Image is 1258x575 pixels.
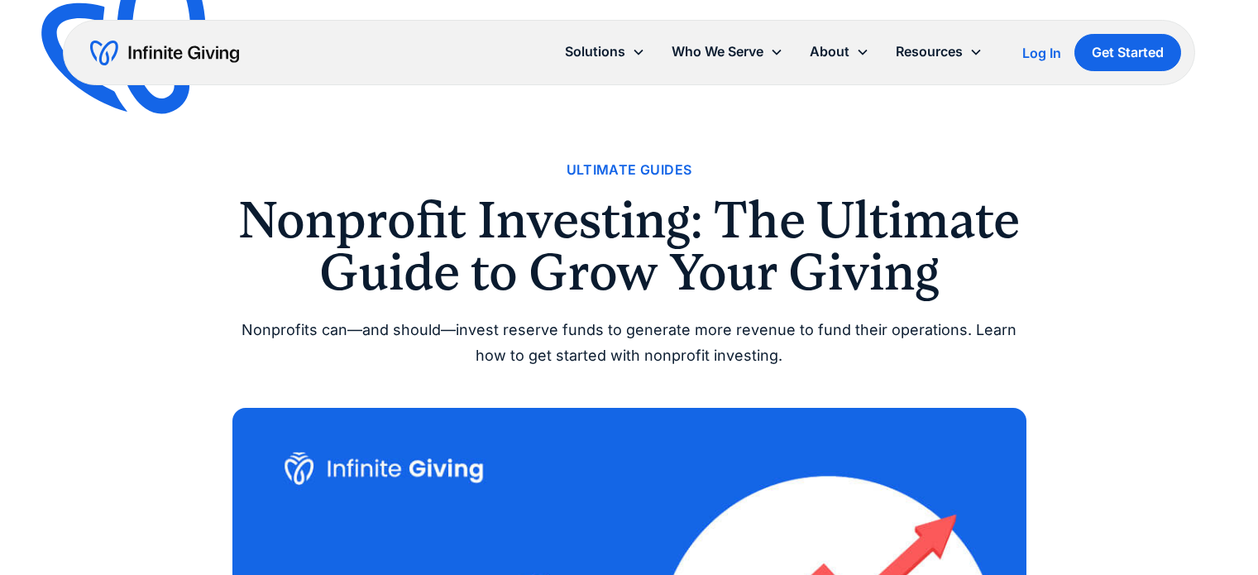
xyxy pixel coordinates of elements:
div: Solutions [552,34,658,69]
div: Solutions [565,41,625,63]
div: About [796,34,883,69]
a: home [90,40,239,66]
div: Resources [883,34,996,69]
div: Who We Serve [672,41,763,63]
h1: Nonprofit Investing: The Ultimate Guide to Grow Your Giving [232,194,1026,298]
a: Log In [1022,43,1061,63]
a: Ultimate Guides [567,159,692,181]
div: Nonprofits can—and should—invest reserve funds to generate more revenue to fund their operations.... [232,318,1026,368]
div: Who We Serve [658,34,796,69]
div: Resources [896,41,963,63]
div: About [810,41,849,63]
a: Get Started [1074,34,1181,71]
div: Log In [1022,46,1061,60]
